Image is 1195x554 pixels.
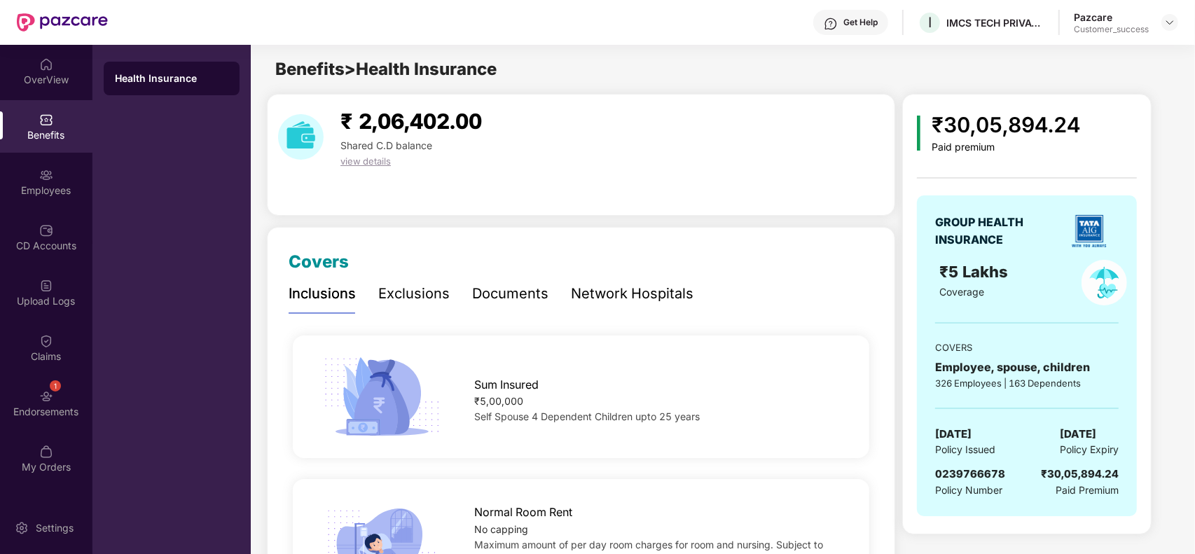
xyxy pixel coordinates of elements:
span: view details [340,155,391,167]
span: [DATE] [1060,426,1096,443]
span: Self Spouse 4 Dependent Children upto 25 years [474,410,700,422]
img: svg+xml;base64,PHN2ZyBpZD0iQmVuZWZpdHMiIHhtbG5zPSJodHRwOi8vd3d3LnczLm9yZy8yMDAwL3N2ZyIgd2lkdGg9Ij... [39,113,53,127]
div: 1 [50,380,61,392]
span: 0239766678 [935,467,1005,480]
img: svg+xml;base64,PHN2ZyBpZD0iVXBsb2FkX0xvZ3MiIGRhdGEtbmFtZT0iVXBsb2FkIExvZ3MiIHhtbG5zPSJodHRwOi8vd3... [39,279,53,293]
img: svg+xml;base64,PHN2ZyBpZD0iRHJvcGRvd24tMzJ4MzIiIHhtbG5zPSJodHRwOi8vd3d3LnczLm9yZy8yMDAwL3N2ZyIgd2... [1164,17,1175,28]
div: IMCS TECH PRIVATE LIMITED [946,16,1044,29]
span: ₹5 Lakhs [939,263,1012,281]
div: Exclusions [378,283,450,305]
span: Paid Premium [1056,483,1119,498]
img: icon [917,116,920,151]
img: svg+xml;base64,PHN2ZyBpZD0iTXlfT3JkZXJzIiBkYXRhLW5hbWU9Ik15IE9yZGVycyIgeG1sbnM9Imh0dHA6Ly93d3cudz... [39,445,53,459]
div: Inclusions [289,283,356,305]
div: COVERS [935,340,1119,354]
img: svg+xml;base64,PHN2ZyBpZD0iQ0RfQWNjb3VudHMiIGRhdGEtbmFtZT0iQ0QgQWNjb3VudHMiIHhtbG5zPSJodHRwOi8vd3... [39,223,53,237]
img: svg+xml;base64,PHN2ZyBpZD0iQ2xhaW0iIHhtbG5zPSJodHRwOi8vd3d3LnczLm9yZy8yMDAwL3N2ZyIgd2lkdGg9IjIwIi... [39,334,53,348]
span: Shared C.D balance [340,139,432,151]
span: ₹ 2,06,402.00 [340,109,482,134]
span: Coverage [939,286,984,298]
div: ₹5,00,000 [474,394,844,409]
img: download [278,114,324,160]
img: svg+xml;base64,PHN2ZyBpZD0iRW5kb3JzZW1lbnRzIiB4bWxucz0iaHR0cDovL3d3dy53My5vcmcvMjAwMC9zdmciIHdpZH... [39,389,53,403]
span: Normal Room Rent [474,504,572,521]
span: Policy Expiry [1060,442,1119,457]
span: Benefits > Health Insurance [275,59,497,79]
div: 326 Employees | 163 Dependents [935,376,1119,390]
div: Network Hospitals [571,283,693,305]
div: ₹30,05,894.24 [1041,466,1119,483]
img: svg+xml;base64,PHN2ZyBpZD0iU2V0dGluZy0yMHgyMCIgeG1sbnM9Imh0dHA6Ly93d3cudzMub3JnLzIwMDAvc3ZnIiB3aW... [15,521,29,535]
img: New Pazcare Logo [17,13,108,32]
img: svg+xml;base64,PHN2ZyBpZD0iSG9tZSIgeG1sbnM9Imh0dHA6Ly93d3cudzMub3JnLzIwMDAvc3ZnIiB3aWR0aD0iMjAiIG... [39,57,53,71]
img: policyIcon [1082,260,1127,305]
img: svg+xml;base64,PHN2ZyBpZD0iRW1wbG95ZWVzIiB4bWxucz0iaHR0cDovL3d3dy53My5vcmcvMjAwMC9zdmciIHdpZHRoPS... [39,168,53,182]
span: Sum Insured [474,376,539,394]
div: Customer_success [1074,24,1149,35]
div: ₹30,05,894.24 [932,109,1080,141]
img: insurerLogo [1065,207,1114,256]
div: Health Insurance [115,71,228,85]
div: Pazcare [1074,11,1149,24]
span: Policy Number [935,484,1002,496]
div: Documents [472,283,548,305]
span: I [928,14,932,31]
div: No capping [474,522,844,537]
span: [DATE] [935,426,972,443]
img: svg+xml;base64,PHN2ZyBpZD0iSGVscC0zMngzMiIgeG1sbnM9Imh0dHA6Ly93d3cudzMub3JnLzIwMDAvc3ZnIiB3aWR0aD... [824,17,838,31]
div: Paid premium [932,141,1080,153]
img: icon [319,353,445,441]
span: Policy Issued [935,442,995,457]
span: Covers [289,251,349,272]
div: GROUP HEALTH INSURANCE [935,214,1058,249]
div: Settings [32,521,78,535]
div: Get Help [843,17,878,28]
div: Employee, spouse, children [935,359,1119,376]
